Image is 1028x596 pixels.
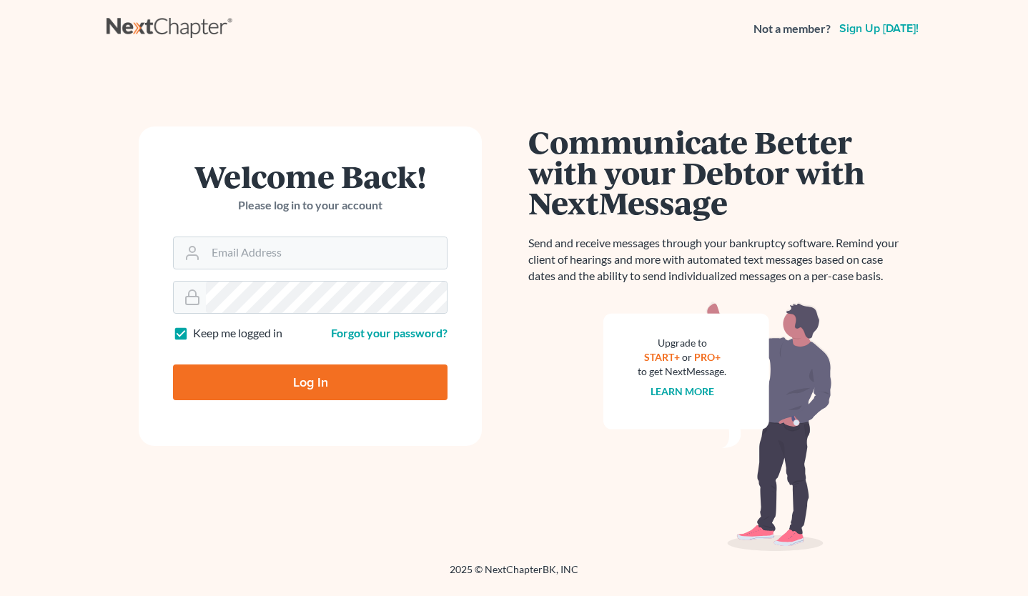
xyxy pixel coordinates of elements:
[651,385,714,397] a: Learn more
[107,562,921,588] div: 2025 © NextChapterBK, INC
[753,21,831,37] strong: Not a member?
[193,325,282,342] label: Keep me logged in
[173,364,448,400] input: Log In
[638,364,726,379] div: to get NextMessage.
[638,336,726,350] div: Upgrade to
[644,351,680,363] a: START+
[173,197,448,214] p: Please log in to your account
[682,351,692,363] span: or
[836,23,921,34] a: Sign up [DATE]!
[206,237,447,269] input: Email Address
[528,235,907,284] p: Send and receive messages through your bankruptcy software. Remind your client of hearings and mo...
[694,351,721,363] a: PRO+
[528,126,907,218] h1: Communicate Better with your Debtor with NextMessage
[603,302,832,552] img: nextmessage_bg-59042aed3d76b12b5cd301f8e5b87938c9018125f34e5fa2b7a6b67550977c72.svg
[331,326,448,339] a: Forgot your password?
[173,161,448,192] h1: Welcome Back!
